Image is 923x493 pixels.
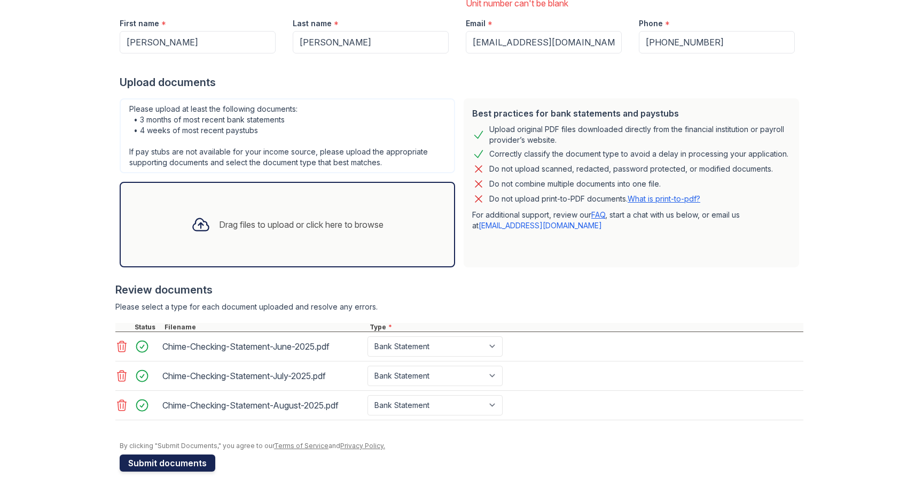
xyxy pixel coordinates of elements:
[162,397,363,414] div: Chime-Checking-Statement-August-2025.pdf
[115,282,803,297] div: Review documents
[219,218,384,231] div: Drag files to upload or click here to browse
[162,323,367,332] div: Filename
[120,75,803,90] div: Upload documents
[489,194,700,204] p: Do not upload print-to-PDF documents.
[489,178,661,190] div: Do not combine multiple documents into one file.
[340,442,385,450] a: Privacy Policy.
[489,163,773,175] div: Do not upload scanned, redacted, password protected, or modified documents.
[628,194,700,203] a: What is print-to-pdf?
[132,323,162,332] div: Status
[162,367,363,384] div: Chime-Checking-Statement-July-2025.pdf
[120,98,455,173] div: Please upload at least the following documents: • 3 months of most recent bank statements • 4 wee...
[466,18,486,29] label: Email
[120,442,803,450] div: By clicking "Submit Documents," you agree to our and
[120,455,215,472] button: Submit documents
[115,302,803,312] div: Please select a type for each document uploaded and resolve any errors.
[367,323,803,332] div: Type
[274,442,328,450] a: Terms of Service
[591,210,605,219] a: FAQ
[472,210,791,231] p: For additional support, review our , start a chat with us below, or email us at
[479,221,602,230] a: [EMAIL_ADDRESS][DOMAIN_NAME]
[120,18,159,29] label: First name
[162,338,363,355] div: Chime-Checking-Statement-June-2025.pdf
[472,107,791,120] div: Best practices for bank statements and paystubs
[293,18,332,29] label: Last name
[489,148,788,160] div: Correctly classify the document type to avoid a delay in processing your application.
[489,124,791,145] div: Upload original PDF files downloaded directly from the financial institution or payroll provider’...
[639,18,663,29] label: Phone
